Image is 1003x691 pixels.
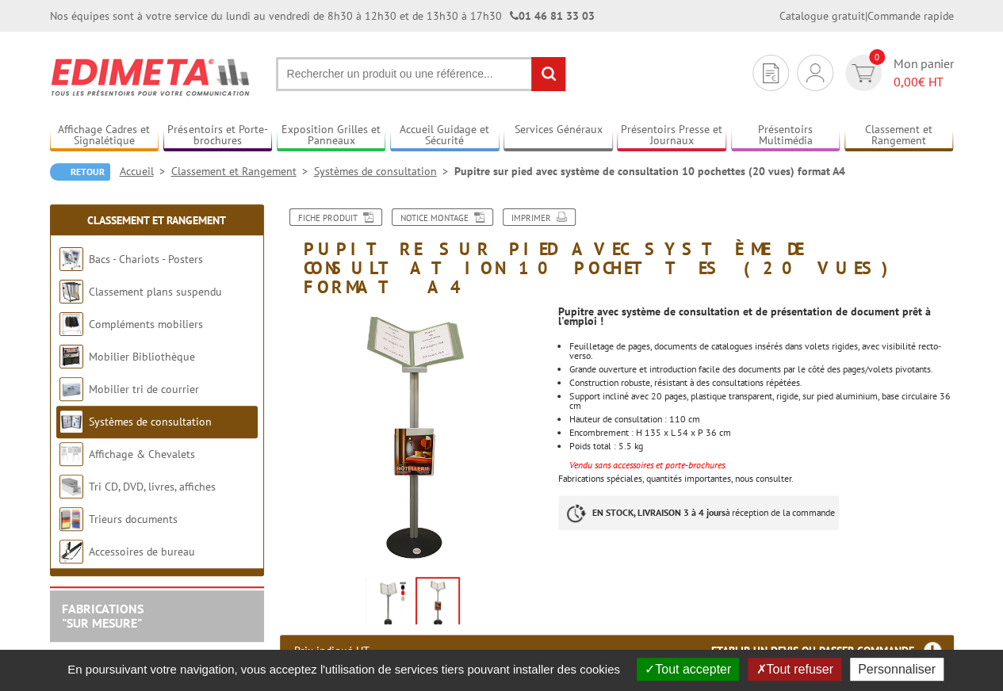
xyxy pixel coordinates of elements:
[558,297,965,546] div: Fabrications spéciales, quantités importantes, nous consulter.
[50,8,595,24] div: Nos équipes sont à votre service du lundi au vendredi de 8h30 à 12h30 et de 13h30 à 17h30
[569,459,727,471] font: Vendu sans accessoires et porte-brochures.
[748,658,840,681] button: Tout refuser
[89,512,178,526] a: Trieurs documents
[417,578,458,628] img: 214599_pupitre_10_pochettes_documents_porte_brochures_noir.jpg
[89,479,216,494] a: Tri CD, DVD, livres, affiches
[89,544,195,559] a: Accessoires de bureau
[120,164,171,178] a: Accueil
[558,304,931,328] strong: Pupitre avec système de consultation et de présentation de document prêt à l'emploi !
[503,123,613,149] a: Services Généraux
[89,447,195,461] a: Affichage & Chevalets
[87,213,226,227] a: Classement et Rangement
[731,123,840,149] a: Présentoirs Multimédia
[59,540,83,563] img: Accessoires de bureau
[59,345,83,368] img: Mobilier Bibliothèque
[89,414,212,429] a: Systèmes de consultation
[50,48,252,106] img: Edimeta
[894,55,954,91] span: Mon panier
[59,280,83,304] img: Classement plans suspendu
[711,635,954,666] h3: Etablir un devis ou passer commande
[569,428,953,437] li: Encombrement : H 135 x L 54 x P 36 cm
[869,49,885,65] span: 0
[592,506,725,518] strong: EN STOCK, LIVRAISON 3 à 4 jours
[531,57,565,91] input: rechercher
[779,8,954,24] div: |
[276,57,566,91] input: Rechercher un produit ou une référence...
[59,247,83,271] img: Bacs - Chariots - Posters
[62,601,144,631] a: FABRICATIONS"Sur Mesure"
[569,365,953,374] li: Grande ouverture et introduction facile des documents par le côté des pages/volets pivotants.
[841,55,954,91] a: devis rapide 0 Mon panier 0,00€ HT
[59,410,83,433] img: Systèmes de consultation
[171,164,314,178] a: Classement et Rangement
[763,63,779,83] img: devis rapide
[163,123,273,149] a: Présentoirs et Porte-brochures
[867,9,954,23] a: Commande rapide
[894,73,954,91] span: € HT
[289,208,382,226] a: Fiche produit
[392,208,493,226] a: Notice Montage
[314,164,454,178] a: Systèmes de consultation
[894,74,918,90] span: 0,00
[510,9,595,23] strong: 01 46 81 33 03
[50,123,159,149] a: Affichage Cadres et Signalétique
[59,507,83,531] img: Trieurs documents
[59,377,83,401] img: Mobilier tri de courrier
[280,305,547,572] img: 214599_pupitre_10_pochettes_documents_porte_brochures_noir.jpg
[59,662,628,676] span: En poursuivant votre navigation, vous acceptez l'utilisation de services tiers pouvant installer ...
[268,208,966,297] h1: Pupitre sur pied avec système de consultation 10 pochettes (20 vues) format A4
[89,284,222,299] a: Classement plans suspendu
[454,163,845,179] li: Pupitre sur pied avec système de consultation 10 pochettes (20 vues) format A4
[569,342,953,361] li: Feuilletage de pages, documents de catalogues insérés dans volets rigides, avec visibilité recto-...
[294,635,369,666] p: Prix indiqué HT
[50,163,110,181] a: Retour
[637,658,739,681] button: Tout accepter
[569,391,953,410] li: Support incliné avec 20 pages, plastique transparent, rigide, sur pied aluminium, base circulaire...
[89,382,199,396] a: Mobilier tri de courrier
[369,580,408,629] img: 214599_pupitre_pochettes_documents_noir_couleurs_legende_noir_rouge_gris_copie.jpg
[89,252,203,266] a: Bacs - Chariots - Posters
[277,123,386,149] a: Exposition Grilles et Panneaux
[503,208,576,226] a: Imprimer
[569,414,953,424] li: Hauteur de consultation : 110 cm
[844,123,954,149] a: Classement et Rangement
[850,658,944,681] button: Personnaliser (fenêtre modale)
[59,312,83,336] img: Compléments mobiliers
[806,63,824,82] img: devis rapide
[569,378,953,387] li: Construction robuste, résistant à des consultations répétées.
[852,64,875,82] img: devis rapide
[390,123,500,149] a: Accueil Guidage et Sécurité
[617,123,726,149] a: Présentoirs Presse et Journaux
[89,349,195,364] a: Mobilier Bibliothèque
[59,475,83,498] img: Tri CD, DVD, livres, affiches
[569,441,953,451] p: Poids total : 5.5 kg
[59,442,83,466] img: Affichage & Chevalets
[89,317,203,331] a: Compléments mobiliers
[779,9,865,23] a: Catalogue gratuit
[558,495,839,530] p: à réception de la commande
